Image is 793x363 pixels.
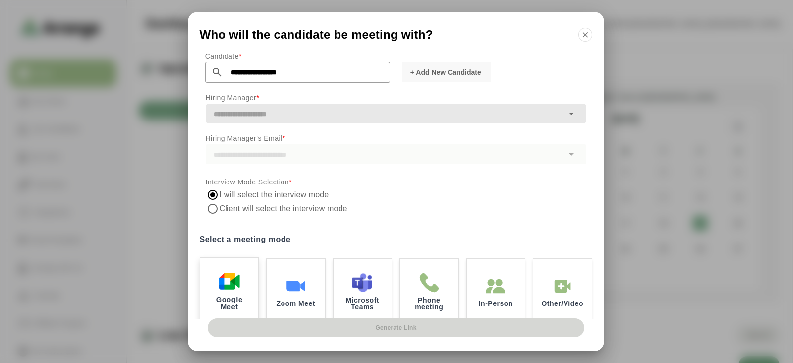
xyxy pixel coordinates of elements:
img: In-Person [486,276,506,296]
p: In-Person [479,300,513,307]
p: Interview Mode Selection [206,176,586,188]
img: Zoom Meet [286,276,306,296]
p: Candidate [205,50,390,62]
label: Client will select the interview mode [220,202,394,216]
img: In-Person [553,276,572,296]
p: Hiring Manager's Email [206,132,586,144]
label: I will select the interview mode [220,188,330,202]
p: Google Meet [207,296,251,310]
p: Phone meeting [408,297,451,310]
span: Who will the candidate be meeting with? [200,29,433,41]
span: + Add New Candidate [410,67,481,77]
img: Microsoft Teams [352,273,372,293]
p: Hiring Manager [206,92,586,104]
img: Phone meeting [419,273,439,293]
label: Select a meeting mode [200,233,592,246]
img: Google Meet [219,271,239,292]
p: Other/Video [541,300,583,307]
p: Microsoft Teams [341,297,384,310]
p: Zoom Meet [277,300,315,307]
button: + Add New Candidate [402,62,491,82]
